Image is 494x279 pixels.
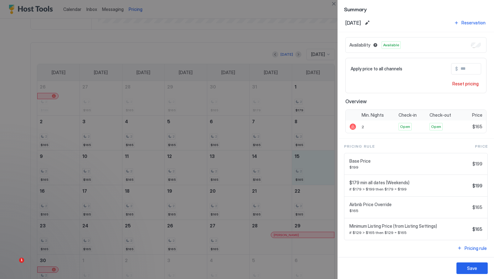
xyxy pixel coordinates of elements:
[349,223,470,229] span: Minimum Listing Price (from Listing Settings)
[349,202,470,207] span: Airbnb Price Override
[349,230,470,235] span: if $129 > $165 then $129 = $165
[465,245,487,251] div: Pricing rule
[467,265,477,271] div: Save
[472,161,482,167] span: $199
[349,208,470,213] span: $165
[5,218,130,262] iframe: Intercom notifications message
[400,124,410,129] span: Open
[456,244,488,252] button: Pricing rule
[452,80,479,87] div: Reset pricing
[430,112,451,118] span: Check-out
[456,262,488,274] button: Save
[399,112,417,118] span: Check-in
[345,98,486,104] span: Overview
[472,226,482,232] span: $165
[472,183,482,189] span: $199
[383,42,399,48] span: Available
[461,19,486,26] div: Reservation
[450,79,481,88] button: Reset pricing
[344,5,488,13] span: Summary
[362,112,384,118] span: Min. Nights
[455,66,458,72] span: $
[345,20,361,26] span: [DATE]
[472,112,482,118] span: Price
[349,42,370,48] span: Availability
[362,124,364,129] span: 2
[351,66,402,72] span: Apply price to all channels
[363,19,371,27] button: Edit date range
[349,158,470,164] span: Base Price
[453,18,486,27] button: Reservation
[472,124,482,129] span: $165
[472,205,482,210] span: $165
[475,144,488,149] span: Price
[349,187,470,191] span: if $179 > $199 then $179 = $199
[6,258,21,273] iframe: Intercom live chat
[349,180,470,185] span: $179 min all dates (Weekends)
[19,258,24,263] span: 1
[344,144,375,149] span: Pricing Rule
[372,41,379,49] button: Blocked dates override all pricing rules and remain unavailable until manually unblocked
[431,124,441,129] span: Open
[349,165,470,170] span: $199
